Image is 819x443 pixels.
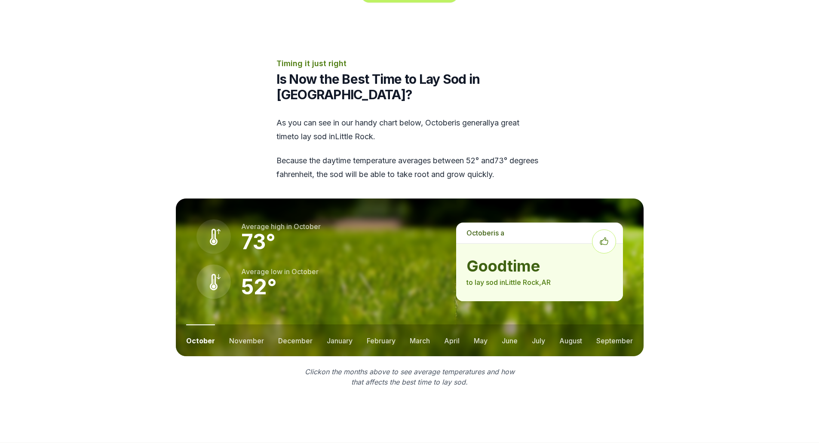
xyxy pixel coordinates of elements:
p: Timing it just right [276,58,543,70]
p: is a [456,223,623,243]
span: october [294,222,321,231]
p: Average high in [241,221,321,232]
p: Click on the months above to see average temperatures and how that affects the best time to lay sod. [300,367,520,387]
button: march [410,324,430,356]
button: august [559,324,582,356]
span: october [466,229,494,237]
p: Average low in [241,266,319,277]
strong: 73 ° [241,229,276,254]
button: may [474,324,488,356]
button: november [229,324,264,356]
button: january [327,324,353,356]
button: july [532,324,545,356]
span: october [291,267,319,276]
button: october [186,324,215,356]
button: december [278,324,313,356]
button: september [596,324,633,356]
span: october [425,118,454,127]
button: april [444,324,460,356]
button: june [502,324,518,356]
button: february [367,324,396,356]
strong: good time [466,257,612,275]
p: to lay sod in Little Rock , AR [466,277,612,287]
h2: Is Now the Best Time to Lay Sod in [GEOGRAPHIC_DATA]? [276,71,543,102]
div: As you can see in our handy chart below, is generally a great time to lay sod in Little Rock . [276,116,543,181]
strong: 52 ° [241,274,277,299]
p: Because the daytime temperature averages between 52 ° and 73 ° degrees fahrenheit, the sod will b... [276,154,543,181]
